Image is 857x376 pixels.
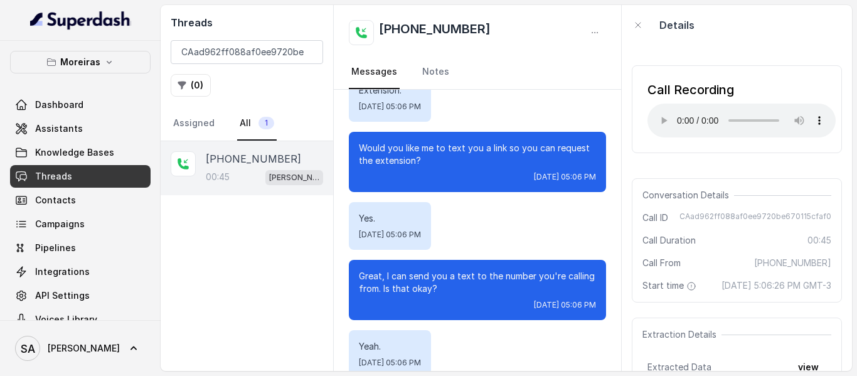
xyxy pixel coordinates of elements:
[30,10,131,30] img: light.svg
[10,331,151,366] a: [PERSON_NAME]
[269,171,319,184] p: [PERSON_NAME] (Dumpsters) / EN
[10,141,151,164] a: Knowledge Bases
[206,151,301,166] p: [PHONE_NUMBER]
[359,230,421,240] span: [DATE] 05:06 PM
[642,328,721,341] span: Extraction Details
[359,358,421,368] span: [DATE] 05:06 PM
[171,40,323,64] input: Search by Call ID or Phone Number
[35,99,83,111] span: Dashboard
[349,55,606,89] nav: Tabs
[420,55,452,89] a: Notes
[48,342,120,355] span: [PERSON_NAME]
[679,212,831,224] span: CAad962ff088af0ee9720be670115cfaf0
[35,194,76,207] span: Contacts
[10,94,151,116] a: Dashboard
[359,142,596,167] p: Would you like me to text you a link so you can request the extension?
[349,55,400,89] a: Messages
[647,104,836,137] audio: Your browser does not support the audio element.
[21,342,35,355] text: SA
[10,51,151,73] button: Moreiras
[35,218,85,230] span: Campaigns
[10,237,151,259] a: Pipelines
[642,189,734,201] span: Conversation Details
[379,20,491,45] h2: [PHONE_NUMBER]
[359,102,421,112] span: [DATE] 05:06 PM
[35,242,76,254] span: Pipelines
[642,234,696,247] span: Call Duration
[721,279,831,292] span: [DATE] 5:06:26 PM GMT-3
[171,15,323,30] h2: Threads
[534,172,596,182] span: [DATE] 05:06 PM
[642,257,681,269] span: Call From
[359,212,421,225] p: Yes.
[642,279,699,292] span: Start time
[171,107,217,141] a: Assigned
[359,270,596,295] p: Great, I can send you a text to the number you're calling from. Is that okay?
[35,313,97,326] span: Voices Library
[10,308,151,331] a: Voices Library
[35,170,72,183] span: Threads
[10,213,151,235] a: Campaigns
[10,261,151,283] a: Integrations
[10,189,151,212] a: Contacts
[35,122,83,135] span: Assistants
[35,289,90,302] span: API Settings
[647,81,836,99] div: Call Recording
[60,55,100,70] p: Moreiras
[171,107,323,141] nav: Tabs
[10,284,151,307] a: API Settings
[237,107,277,141] a: All1
[10,165,151,188] a: Threads
[534,300,596,310] span: [DATE] 05:06 PM
[35,146,114,159] span: Knowledge Bases
[647,361,711,373] span: Extracted Data
[359,84,421,97] p: Extension.
[258,117,274,129] span: 1
[659,18,695,33] p: Details
[754,257,831,269] span: [PHONE_NUMBER]
[807,234,831,247] span: 00:45
[206,171,230,183] p: 00:45
[642,212,668,224] span: Call ID
[10,117,151,140] a: Assistants
[35,266,90,278] span: Integrations
[359,340,421,353] p: Yeah.
[171,74,211,97] button: (0)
